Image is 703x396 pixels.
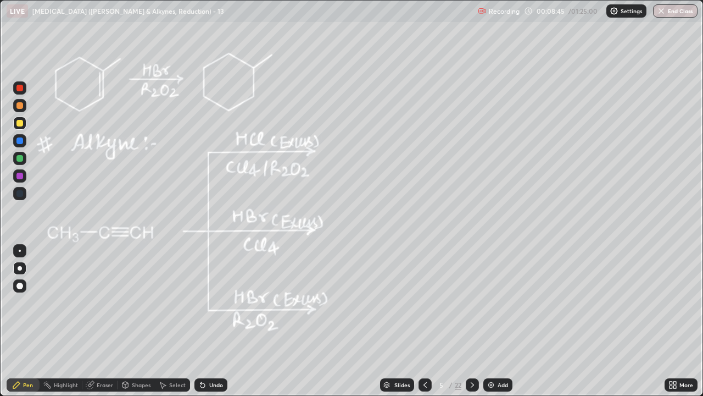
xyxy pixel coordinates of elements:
div: Undo [209,382,223,388]
p: [MEDICAL_DATA] ([PERSON_NAME] & Alkynes, Reduction) - 13 [32,7,224,15]
p: LIVE [10,7,25,15]
div: 5 [436,382,447,388]
div: Add [498,382,508,388]
img: add-slide-button [487,381,495,389]
div: Slides [394,382,410,388]
button: End Class [653,4,698,18]
div: Shapes [132,382,150,388]
div: Pen [23,382,33,388]
div: / [449,382,453,388]
img: end-class-cross [657,7,666,15]
div: Eraser [97,382,113,388]
div: Highlight [54,382,78,388]
div: Select [169,382,186,388]
img: class-settings-icons [610,7,618,15]
div: More [679,382,693,388]
div: 22 [455,380,461,390]
img: recording.375f2c34.svg [478,7,487,15]
p: Settings [621,8,642,14]
p: Recording [489,7,520,15]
